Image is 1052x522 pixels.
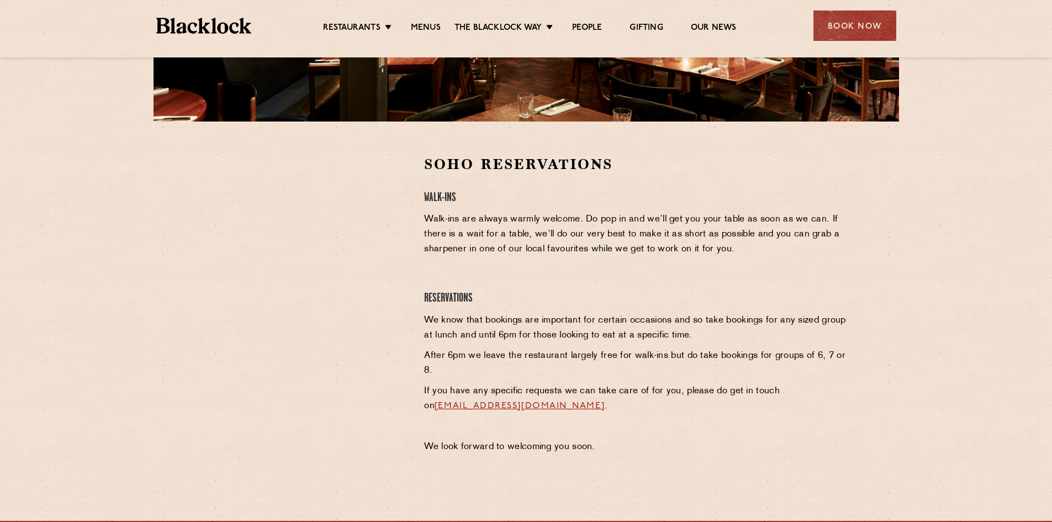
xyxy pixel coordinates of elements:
[156,18,252,34] img: BL_Textured_Logo-footer-cropped.svg
[424,191,848,205] h4: Walk-Ins
[813,10,896,41] div: Book Now
[630,23,663,35] a: Gifting
[454,23,542,35] a: The Blacklock Way
[244,155,368,321] iframe: OpenTable make booking widget
[411,23,441,35] a: Menus
[424,313,848,343] p: We know that bookings are important for certain occasions and so take bookings for any sized grou...
[424,440,848,455] p: We look forward to welcoming you soon.
[323,23,380,35] a: Restaurants
[424,291,848,306] h4: Reservations
[424,212,848,257] p: Walk-ins are always warmly welcome. Do pop in and we’ll get you your table as soon as we can. If ...
[435,402,605,410] a: [EMAIL_ADDRESS][DOMAIN_NAME]
[424,349,848,378] p: After 6pm we leave the restaurant largely free for walk-ins but do take bookings for groups of 6,...
[424,155,848,174] h2: Soho Reservations
[424,384,848,414] p: If you have any specific requests we can take care of for you, please do get in touch on .
[572,23,602,35] a: People
[691,23,737,35] a: Our News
